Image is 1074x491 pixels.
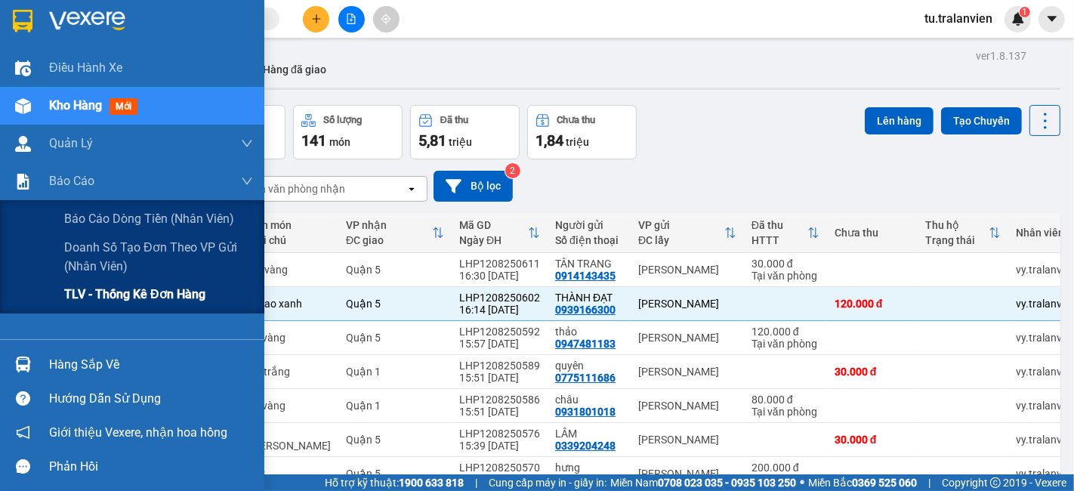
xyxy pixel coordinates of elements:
[440,115,468,125] div: Đã thu
[555,462,623,474] div: hưng
[250,332,331,344] div: 2t vàng
[64,238,253,276] span: Doanh số tạo đơn theo VP gửi (nhân viên)
[301,131,326,150] span: 141
[459,428,540,440] div: LHP1208250576
[925,219,989,231] div: Thu hộ
[925,234,989,246] div: Trạng thái
[110,98,137,115] span: mới
[1011,12,1025,26] img: icon-new-feature
[251,51,338,88] button: Hàng đã giao
[410,105,520,159] button: Đã thu5,81 triệu
[459,234,528,246] div: Ngày ĐH
[64,209,234,228] span: Báo cáo dòng tiền (nhân viên)
[555,258,623,270] div: TÂN TRANG
[638,366,736,378] div: [PERSON_NAME]
[555,326,623,338] div: thảo
[638,434,736,446] div: [PERSON_NAME]
[751,338,819,350] div: Tại văn phòng
[751,234,807,246] div: HTTT
[555,304,616,316] div: 0939166300
[555,394,623,406] div: châu
[15,60,31,76] img: warehouse-icon
[250,400,331,412] div: 2t vàng
[1045,12,1059,26] span: caret-down
[459,270,540,282] div: 16:30 [DATE]
[638,298,736,310] div: [PERSON_NAME]
[381,14,391,24] span: aim
[49,423,227,442] span: Giới thiệu Vexere, nhận hoa hồng
[852,477,917,489] strong: 0369 525 060
[459,394,540,406] div: LHP1208250586
[250,298,331,310] div: 1 bao xanh
[250,234,331,246] div: Ghi chú
[566,136,589,148] span: triệu
[751,474,819,486] div: Tại văn phòng
[459,440,540,452] div: 15:39 [DATE]
[346,434,444,446] div: Quận 5
[303,6,329,32] button: plus
[459,406,540,418] div: 15:51 [DATE]
[990,477,1001,488] span: copyright
[16,459,30,474] span: message
[346,400,444,412] div: Quận 1
[16,425,30,440] span: notification
[928,474,930,491] span: |
[346,219,432,231] div: VP nhận
[250,468,331,480] div: 2tx
[751,270,819,282] div: Tại văn phòng
[555,428,623,440] div: LÂM
[49,354,253,376] div: Hàng sắp về
[459,360,540,372] div: LHP1208250589
[346,264,444,276] div: Quận 5
[459,292,540,304] div: LHP1208250602
[808,474,917,491] span: Miền Bắc
[751,258,819,270] div: 30.000 đ
[555,292,623,304] div: THÀNH ĐẠT
[638,264,736,276] div: [PERSON_NAME]
[399,477,464,489] strong: 1900 633 818
[610,474,796,491] span: Miền Nam
[489,474,606,491] span: Cung cấp máy in - giấy in:
[323,115,362,125] div: Số lượng
[1039,6,1065,32] button: caret-down
[64,285,205,304] span: TLV - Thống kê đơn hàng
[49,388,253,410] div: Hướng dẫn sử dụng
[49,455,253,478] div: Phản hồi
[941,107,1022,134] button: Tạo Chuyến
[505,163,520,178] sup: 2
[15,357,31,372] img: warehouse-icon
[49,98,102,113] span: Kho hàng
[1022,7,1027,17] span: 1
[241,137,253,150] span: down
[346,234,432,246] div: ĐC giao
[406,183,418,195] svg: open
[293,105,403,159] button: Số lượng141món
[555,474,616,486] div: 0949992626
[418,131,446,150] span: 5,81
[49,134,93,153] span: Quản Lý
[346,14,356,24] span: file-add
[918,213,1008,253] th: Toggle SortBy
[555,406,616,418] div: 0931801018
[250,428,331,452] div: 1h vang chung
[250,264,331,276] div: 1h vàng
[865,107,934,134] button: Lên hàng
[49,58,122,77] span: Điều hành xe
[459,462,540,474] div: LHP1208250570
[338,213,452,253] th: Toggle SortBy
[744,213,827,253] th: Toggle SortBy
[638,234,724,246] div: ĐC lấy
[15,136,31,152] img: warehouse-icon
[459,304,540,316] div: 16:14 [DATE]
[555,270,616,282] div: 0914143435
[373,6,400,32] button: aim
[751,326,819,338] div: 120.000 đ
[1020,7,1030,17] sup: 1
[241,175,253,187] span: down
[751,219,807,231] div: Đã thu
[555,219,623,231] div: Người gửi
[459,258,540,270] div: LHP1208250611
[449,136,472,148] span: triệu
[658,477,796,489] strong: 0708 023 035 - 0935 103 250
[250,219,331,231] div: Tên món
